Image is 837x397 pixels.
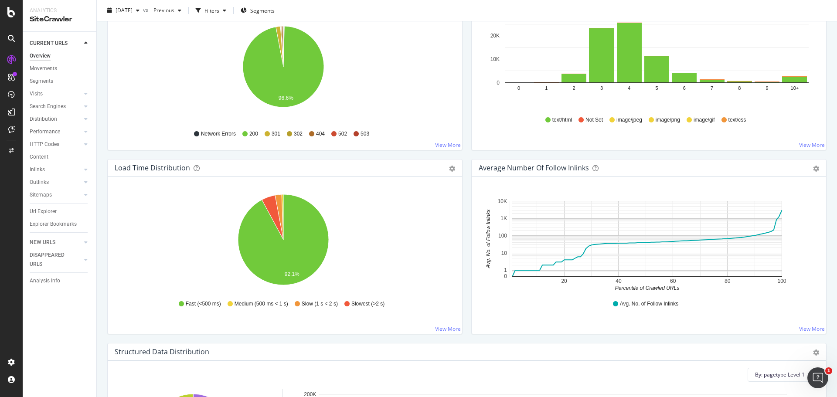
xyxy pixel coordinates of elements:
[30,14,89,24] div: SiteCrawler
[799,141,825,149] a: View More
[30,276,90,285] a: Analysis Info
[30,102,66,111] div: Search Engines
[497,80,500,86] text: 0
[615,285,679,291] text: Percentile of Crawled URLs
[30,165,82,174] a: Inlinks
[285,271,299,277] text: 92.1%
[201,130,236,138] span: Network Errors
[30,77,53,86] div: Segments
[351,300,384,308] span: Slowest (>2 s)
[30,165,45,174] div: Inlinks
[738,85,741,91] text: 8
[143,6,150,13] span: vs
[628,85,630,91] text: 4
[249,130,258,138] span: 200
[30,127,82,136] a: Performance
[361,130,369,138] span: 503
[545,85,548,91] text: 1
[585,116,603,124] span: Not Set
[498,233,507,239] text: 100
[655,85,658,91] text: 5
[517,85,520,91] text: 0
[561,278,567,284] text: 20
[294,130,303,138] span: 302
[766,85,769,91] text: 9
[807,367,828,388] iframe: Intercom live chat
[449,166,455,172] div: gear
[30,140,82,149] a: HTTP Codes
[192,3,230,17] button: Filters
[30,251,82,269] a: DISAPPEARED URLS
[150,3,185,17] button: Previous
[150,7,174,14] span: Previous
[316,130,325,138] span: 404
[616,278,622,284] text: 40
[30,220,90,229] a: Explorer Bookmarks
[30,238,82,247] a: NEW URLS
[501,250,507,256] text: 10
[479,191,816,292] svg: A chart.
[485,210,491,269] text: Avg. No. of Follow Inlinks
[272,130,280,138] span: 301
[115,21,452,122] div: A chart.
[498,198,507,204] text: 10K
[791,85,799,91] text: 10+
[435,325,461,333] a: View More
[30,238,55,247] div: NEW URLS
[30,178,82,187] a: Outlinks
[279,95,293,101] text: 96.6%
[30,39,82,48] a: CURRENT URLS
[725,278,731,284] text: 80
[728,116,746,124] span: text/css
[504,273,507,279] text: 0
[30,251,74,269] div: DISAPPEARED URLS
[504,267,507,273] text: 1
[116,7,133,14] span: 2025 Oct. 14th
[30,178,49,187] div: Outlinks
[813,349,819,356] div: gear
[552,116,572,124] span: text/html
[30,220,77,229] div: Explorer Bookmarks
[115,191,452,292] div: A chart.
[302,300,338,308] span: Slow (1 s < 2 s)
[30,51,90,61] a: Overview
[30,115,57,124] div: Distribution
[490,33,500,39] text: 20K
[799,325,825,333] a: View More
[813,166,819,172] div: gear
[479,163,589,172] div: Average Number of Follow Inlinks
[620,300,679,308] span: Avg. No. of Follow Inlinks
[656,116,680,124] span: image/png
[338,130,347,138] span: 502
[30,207,90,216] a: Url Explorer
[711,85,713,91] text: 7
[30,51,51,61] div: Overview
[30,64,90,73] a: Movements
[30,115,82,124] a: Distribution
[748,368,819,382] button: By: pagetype Level 1
[479,7,816,108] svg: A chart.
[670,278,676,284] text: 60
[250,7,275,14] span: Segments
[30,153,48,162] div: Content
[30,89,43,98] div: Visits
[204,7,219,14] div: Filters
[616,116,642,124] span: image/jpeg
[235,300,288,308] span: Medium (500 ms < 1 s)
[683,85,686,91] text: 6
[115,163,190,172] div: Load Time Distribution
[30,190,52,200] div: Sitemaps
[30,89,82,98] a: Visits
[30,207,57,216] div: Url Explorer
[237,3,278,17] button: Segments
[30,102,82,111] a: Search Engines
[30,140,59,149] div: HTTP Codes
[500,215,507,221] text: 1K
[186,300,221,308] span: Fast (<500 ms)
[30,276,60,285] div: Analysis Info
[777,278,786,284] text: 100
[600,85,603,91] text: 3
[490,56,500,62] text: 10K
